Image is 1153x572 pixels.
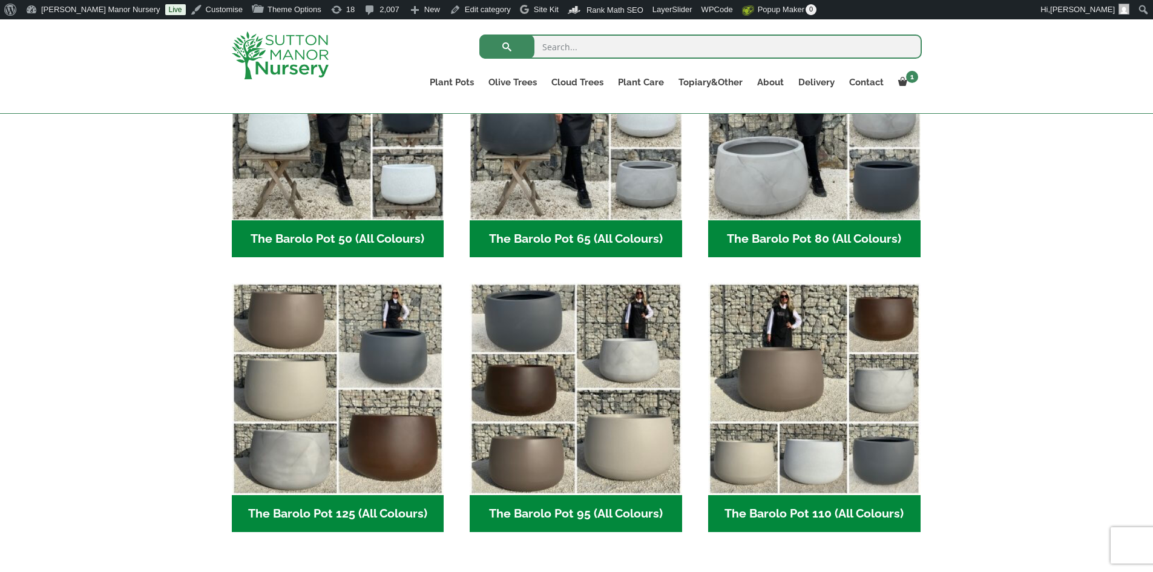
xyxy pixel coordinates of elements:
[708,495,921,533] h2: The Barolo Pot 110 (All Colours)
[470,283,682,532] a: Visit product category The Barolo Pot 95 (All Colours)
[422,74,481,91] a: Plant Pots
[470,8,682,220] img: The Barolo Pot 65 (All Colours)
[544,74,611,91] a: Cloud Trees
[232,31,329,79] img: logo
[791,74,842,91] a: Delivery
[232,8,444,257] a: Visit product category The Barolo Pot 50 (All Colours)
[470,8,682,257] a: Visit product category The Barolo Pot 65 (All Colours)
[708,283,921,495] img: The Barolo Pot 110 (All Colours)
[906,71,918,83] span: 1
[481,74,544,91] a: Olive Trees
[750,74,791,91] a: About
[165,4,186,15] a: Live
[232,495,444,533] h2: The Barolo Pot 125 (All Colours)
[586,5,643,15] span: Rank Math SEO
[470,495,682,533] h2: The Barolo Pot 95 (All Colours)
[232,283,444,495] img: The Barolo Pot 125 (All Colours)
[534,5,559,14] span: Site Kit
[708,220,921,258] h2: The Barolo Pot 80 (All Colours)
[671,74,750,91] a: Topiary&Other
[891,74,922,91] a: 1
[232,283,444,532] a: Visit product category The Barolo Pot 125 (All Colours)
[708,283,921,532] a: Visit product category The Barolo Pot 110 (All Colours)
[842,74,891,91] a: Contact
[470,283,682,495] img: The Barolo Pot 95 (All Colours)
[479,35,922,59] input: Search...
[708,8,921,257] a: Visit product category The Barolo Pot 80 (All Colours)
[470,220,682,258] h2: The Barolo Pot 65 (All Colours)
[232,220,444,258] h2: The Barolo Pot 50 (All Colours)
[1050,5,1115,14] span: [PERSON_NAME]
[806,4,816,15] span: 0
[611,74,671,91] a: Plant Care
[232,8,444,220] img: The Barolo Pot 50 (All Colours)
[708,8,921,220] img: The Barolo Pot 80 (All Colours)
